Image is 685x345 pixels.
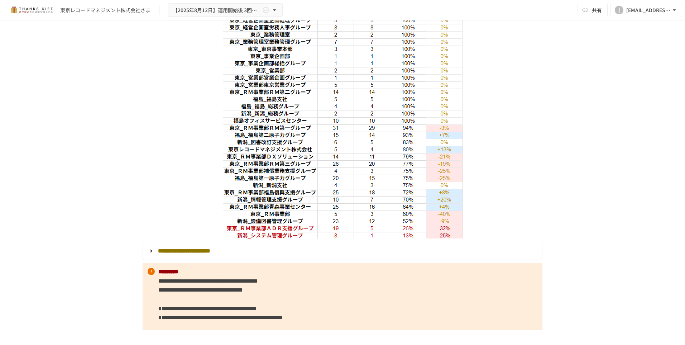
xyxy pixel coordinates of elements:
[578,3,608,17] button: 共有
[173,6,261,15] span: 【2025年8月12日】運用開始後 3回目振り返りミーティング
[610,3,682,17] button: I[EMAIL_ADDRESS][DOMAIN_NAME]
[168,3,283,17] button: 【2025年8月12日】運用開始後 3回目振り返りミーティング
[592,6,602,14] span: 共有
[60,6,150,14] div: 東京レコードマネジメント株式会社さま
[615,6,623,14] div: I
[9,4,54,16] img: mMP1OxWUAhQbsRWCurg7vIHe5HqDpP7qZo7fRoNLXQh
[626,6,671,15] div: [EMAIL_ADDRESS][DOMAIN_NAME]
